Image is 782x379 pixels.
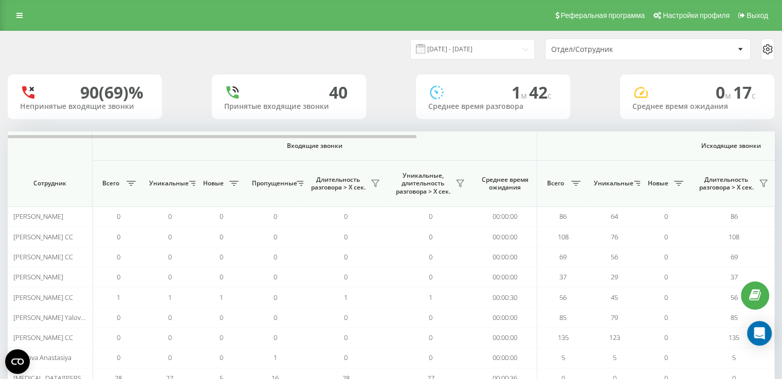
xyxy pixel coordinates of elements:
[473,247,537,267] td: 00:00:00
[13,252,73,261] span: [PERSON_NAME] CC
[611,293,618,302] span: 45
[201,179,226,187] span: Новые
[274,313,277,322] span: 0
[117,212,120,221] span: 0
[473,308,537,328] td: 00:00:00
[664,272,668,281] span: 0
[645,179,671,187] span: Новые
[220,353,223,362] span: 0
[664,333,668,342] span: 0
[344,293,348,302] span: 1
[747,11,768,20] span: Выход
[611,252,618,261] span: 56
[561,353,565,362] span: 5
[529,81,552,103] span: 42
[429,313,432,322] span: 0
[731,313,738,322] span: 85
[716,81,733,103] span: 0
[473,328,537,348] td: 00:00:00
[664,313,668,322] span: 0
[664,353,668,362] span: 0
[521,90,529,101] span: м
[613,353,616,362] span: 5
[429,293,432,302] span: 1
[559,293,567,302] span: 56
[429,212,432,221] span: 0
[344,252,348,261] span: 0
[80,83,143,102] div: 90 (69)%
[663,11,730,20] span: Настройки профиля
[473,348,537,368] td: 00:00:00
[220,293,223,302] span: 1
[481,176,529,192] span: Среднее время ожидания
[731,252,738,261] span: 69
[559,252,567,261] span: 69
[611,313,618,322] span: 79
[559,272,567,281] span: 37
[168,212,172,221] span: 0
[559,313,567,322] span: 85
[731,293,738,302] span: 56
[429,232,432,241] span: 0
[119,142,510,150] span: Входящие звонки
[274,232,277,241] span: 0
[429,252,432,261] span: 0
[274,272,277,281] span: 0
[560,11,645,20] span: Реферальная программа
[609,333,620,342] span: 123
[752,90,756,101] span: c
[664,212,668,221] span: 0
[168,333,172,342] span: 0
[594,179,631,187] span: Уникальные
[611,232,618,241] span: 76
[729,333,739,342] span: 135
[20,102,150,111] div: Непринятые входящие звонки
[558,333,569,342] span: 135
[611,212,618,221] span: 64
[473,267,537,287] td: 00:00:00
[168,293,172,302] span: 1
[274,293,277,302] span: 0
[731,272,738,281] span: 37
[551,45,674,54] div: Отдел/Сотрудник
[13,212,63,221] span: [PERSON_NAME]
[220,272,223,281] span: 0
[344,272,348,281] span: 0
[220,313,223,322] span: 0
[344,232,348,241] span: 0
[344,313,348,322] span: 0
[548,90,552,101] span: c
[274,252,277,261] span: 0
[98,179,123,187] span: Всего
[729,232,739,241] span: 108
[664,252,668,261] span: 0
[733,81,756,103] span: 17
[252,179,294,187] span: Пропущенные
[542,179,568,187] span: Всего
[168,252,172,261] span: 0
[117,333,120,342] span: 0
[611,272,618,281] span: 29
[149,179,186,187] span: Уникальные
[344,212,348,221] span: 0
[329,83,348,102] div: 40
[725,90,733,101] span: м
[344,353,348,362] span: 0
[732,353,736,362] span: 5
[664,293,668,302] span: 0
[117,313,120,322] span: 0
[16,179,83,187] span: Сотрудник
[5,349,30,374] button: Open CMP widget
[13,333,73,342] span: [PERSON_NAME] CC
[117,232,120,241] span: 0
[473,287,537,307] td: 00:00:30
[428,102,558,111] div: Среднее время разговора
[220,232,223,241] span: 0
[220,212,223,221] span: 0
[664,232,668,241] span: 0
[168,353,172,362] span: 0
[13,313,105,322] span: [PERSON_NAME] Yalovenko CC
[731,212,738,221] span: 86
[168,313,172,322] span: 0
[308,176,368,192] span: Длительность разговора > Х сек.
